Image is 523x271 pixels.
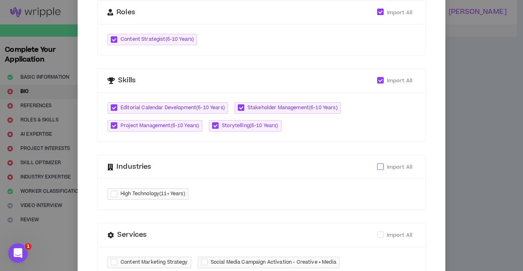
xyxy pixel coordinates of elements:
[118,75,136,86] span: Skills
[211,258,336,267] span: Social Media Campaign Activation - Creative + Media
[222,122,278,130] span: Storytelling ( 6-10 Years )
[25,243,31,250] span: 1
[121,258,188,267] span: Content Marketing Strategy
[248,104,337,112] span: Stakeholder Management ( 6-10 Years )
[387,77,412,84] span: Import All
[121,35,194,44] span: Content Strategist ( 6-10 Years )
[387,9,412,16] span: Import All
[121,122,199,130] span: Project Management ( 6-10 Years )
[387,231,412,239] span: Import All
[387,163,412,171] span: Import All
[8,243,28,263] iframe: Intercom live chat
[117,230,147,240] span: Services
[121,190,185,198] span: High Technology ( 11+ Years )
[116,162,151,172] span: Industries
[116,7,135,18] span: Roles
[121,104,225,112] span: Editorial Calendar Development ( 6-10 Years )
